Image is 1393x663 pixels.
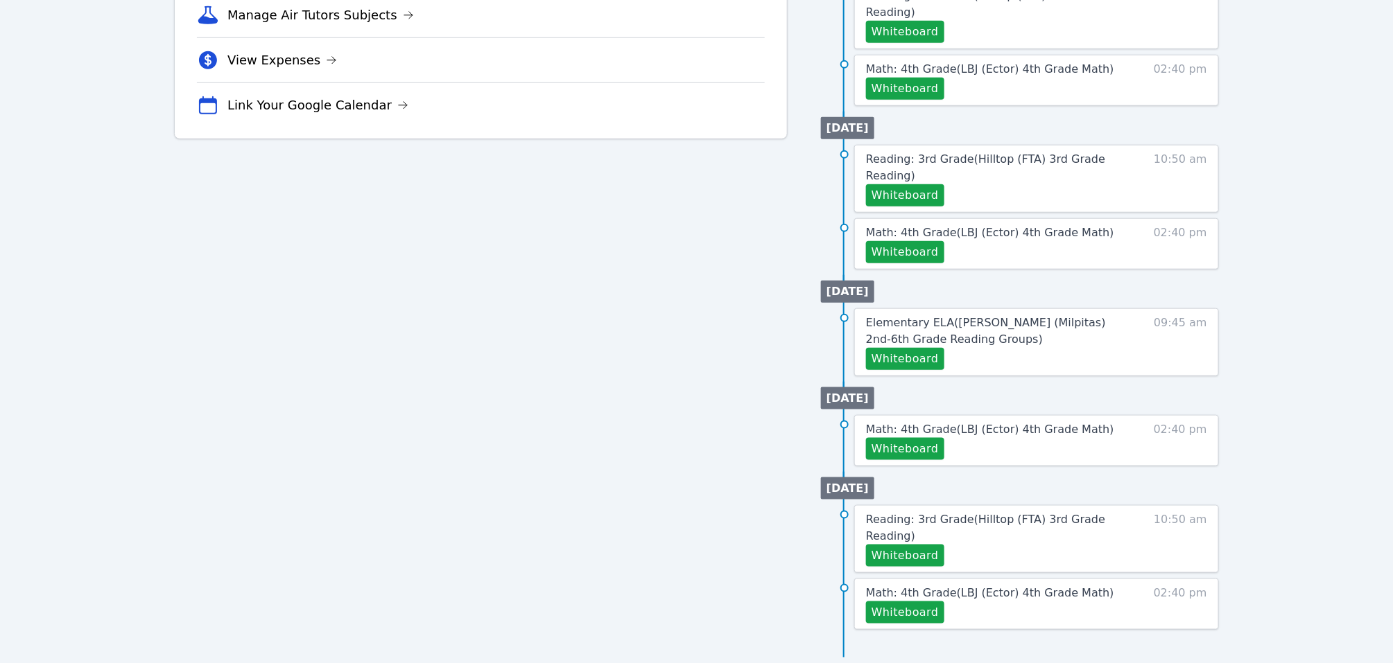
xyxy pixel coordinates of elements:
[866,315,1122,348] a: Elementary ELA([PERSON_NAME] (Milpitas) 2nd-6th Grade Reading Groups)
[1154,224,1207,263] span: 02:40 pm
[1154,151,1207,206] span: 10:50 am
[1154,585,1207,624] span: 02:40 pm
[866,585,1114,601] a: Math: 4th Grade(LBJ (Ector) 4th Grade Math)
[866,78,944,100] button: Whiteboard
[866,241,944,263] button: Whiteboard
[866,421,1114,438] a: Math: 4th Grade(LBJ (Ector) 4th Grade Math)
[866,61,1114,78] a: Math: 4th Grade(LBJ (Ector) 4th Grade Math)
[866,316,1106,346] span: Elementary ELA ( [PERSON_NAME] (Milpitas) 2nd-6th Grade Reading Groups )
[866,184,944,206] button: Whiteboard
[866,586,1114,599] span: Math: 4th Grade ( LBJ (Ector) 4th Grade Math )
[1154,61,1207,100] span: 02:40 pm
[227,96,408,115] a: Link Your Google Calendar
[866,151,1122,184] a: Reading: 3rd Grade(Hilltop (FTA) 3rd Grade Reading)
[821,477,874,500] li: [DATE]
[1154,511,1207,567] span: 10:50 am
[821,281,874,303] li: [DATE]
[866,513,1105,542] span: Reading: 3rd Grade ( Hilltop (FTA) 3rd Grade Reading )
[866,438,944,460] button: Whiteboard
[866,348,944,370] button: Whiteboard
[866,511,1122,545] a: Reading: 3rd Grade(Hilltop (FTA) 3rd Grade Reading)
[866,226,1114,239] span: Math: 4th Grade ( LBJ (Ector) 4th Grade Math )
[821,387,874,409] li: [DATE]
[866,62,1114,76] span: Math: 4th Grade ( LBJ (Ector) 4th Grade Math )
[866,601,944,624] button: Whiteboard
[866,545,944,567] button: Whiteboard
[866,224,1114,241] a: Math: 4th Grade(LBJ (Ector) 4th Grade Math)
[1154,315,1207,370] span: 09:45 am
[866,21,944,43] button: Whiteboard
[866,423,1114,436] span: Math: 4th Grade ( LBJ (Ector) 4th Grade Math )
[866,152,1105,182] span: Reading: 3rd Grade ( Hilltop (FTA) 3rd Grade Reading )
[227,6,414,25] a: Manage Air Tutors Subjects
[821,117,874,139] li: [DATE]
[227,51,337,70] a: View Expenses
[1154,421,1207,460] span: 02:40 pm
